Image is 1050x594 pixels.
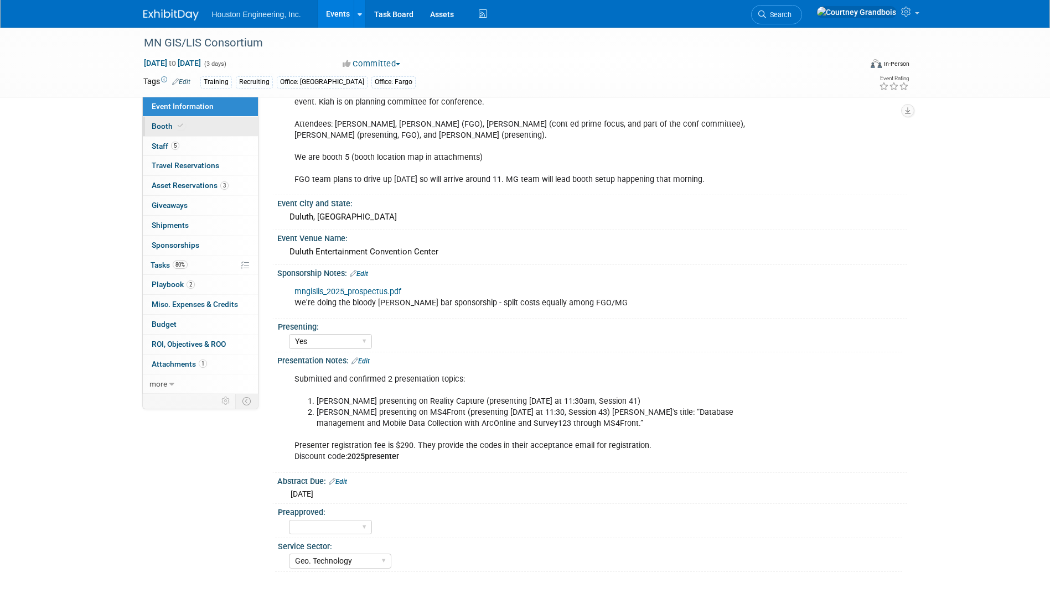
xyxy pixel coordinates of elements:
span: 80% [173,260,188,269]
span: Tasks [151,260,188,269]
img: ExhibitDay [143,9,199,20]
a: Tasks80% [143,256,258,275]
span: more [149,379,167,388]
a: Asset Reservations3 [143,176,258,195]
div: Recruiting [236,76,273,88]
span: Asset Reservations [152,181,229,190]
a: Edit [172,78,190,86]
button: Committed [339,58,405,70]
div: Typically have booth and a few staff attend for training purposes. College professors also usuall... [287,80,785,191]
div: Event Venue Name: [277,230,907,244]
span: Booth [152,122,185,131]
div: Event City and State: [277,195,907,209]
div: Event Rating [879,76,909,81]
div: Office: Fargo [371,76,416,88]
span: Attachments [152,359,207,368]
a: Shipments [143,216,258,235]
a: Edit [350,270,368,278]
span: Event Information [152,102,214,111]
span: (3 days) [203,60,226,67]
span: Playbook [152,280,195,289]
span: Search [766,11,792,19]
span: to [167,59,178,67]
a: Misc. Expenses & Credits [143,295,258,314]
div: Sponsorship Notes: [277,265,907,279]
li: [PERSON_NAME] presenting on MS4Front (presenting [DATE] at 11:30, Session 43) [PERSON_NAME]'s tit... [317,407,779,429]
span: Sponsorships [152,241,199,249]
div: Training [200,76,232,88]
span: 5 [171,142,179,150]
a: Travel Reservations [143,156,258,175]
a: Attachments1 [143,355,258,374]
a: Sponsorships [143,236,258,255]
div: Service Sector: [278,538,902,552]
span: [DATE] [DATE] [143,58,201,68]
a: Search [751,5,802,24]
li: [PERSON_NAME] presenting on Reality Capture (presenting [DATE] at 11:30am, Session 41) [317,396,779,407]
span: Budget [152,320,177,329]
div: In-Person [883,60,909,68]
span: 1 [199,359,207,368]
div: Duluth, [GEOGRAPHIC_DATA] [286,209,899,226]
b: 2025presenter [347,452,399,461]
div: Duluth Entertainment Convention Center [286,243,899,260]
div: Event Format [796,58,910,74]
div: Presentation Notes: [277,352,907,367]
a: Staff5 [143,137,258,156]
a: Giveaways [143,196,258,215]
span: 3 [220,181,229,190]
a: Playbook2 [143,275,258,294]
td: Personalize Event Tab Strip [216,394,236,408]
a: more [143,374,258,394]
span: Giveaways [152,201,188,210]
span: Staff [152,142,179,150]
span: Misc. Expenses & Credits [152,300,238,309]
div: We're doing the bloody [PERSON_NAME] bar sponsorship - split costs equally among FGO/MG [287,281,785,314]
div: Presenting: [278,319,902,332]
a: Edit [351,357,370,365]
a: Edit [329,478,347,486]
a: Booth [143,117,258,136]
div: Submitted and confirmed 2 presentation topics: Presenter registration fee is $290. They provide t... [287,368,785,468]
i: Booth reservation complete [178,123,183,129]
img: Courtney Grandbois [816,6,897,18]
a: ROI, Objectives & ROO [143,335,258,354]
span: 2 [187,280,195,289]
td: Tags [143,76,190,88]
div: Abstract Due: [277,473,907,487]
span: Travel Reservations [152,161,219,170]
td: Toggle Event Tabs [235,394,258,408]
span: ROI, Objectives & ROO [152,340,226,348]
div: Office: [GEOGRAPHIC_DATA] [277,76,368,88]
a: Budget [143,315,258,334]
div: Preapproved: [278,504,902,518]
span: Houston Engineering, Inc. [212,10,301,19]
div: MN GIS/LIS Consortium [140,33,845,53]
span: [DATE] [291,489,313,498]
img: Format-Inperson.png [871,59,882,68]
a: Event Information [143,97,258,116]
span: Shipments [152,221,189,230]
a: mngislis_2025_prospectus.pdf [294,287,401,296]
